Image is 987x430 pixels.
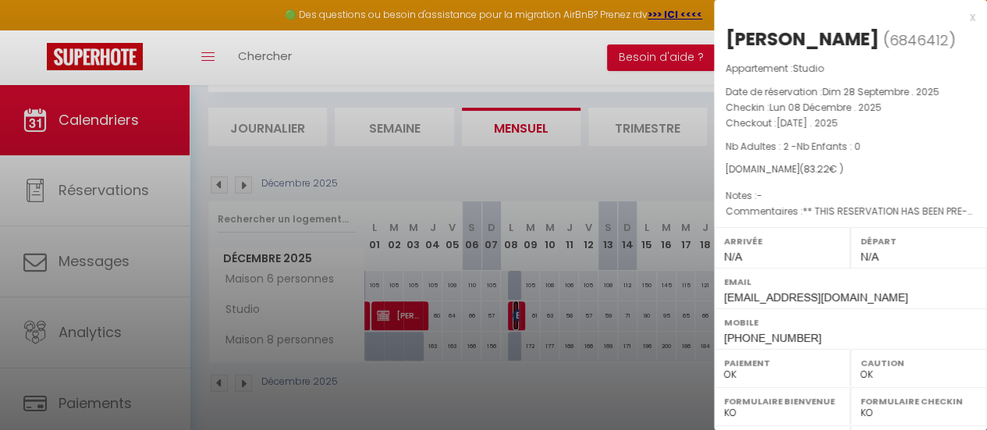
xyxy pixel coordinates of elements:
[800,162,843,176] span: ( € )
[724,233,840,249] label: Arrivée
[726,162,975,177] div: [DOMAIN_NAME]
[724,332,822,344] span: [PHONE_NUMBER]
[797,140,861,153] span: Nb Enfants : 0
[714,8,975,27] div: x
[726,140,861,153] span: Nb Adultes : 2 -
[726,204,975,219] p: Commentaires :
[724,291,908,304] span: [EMAIL_ADDRESS][DOMAIN_NAME]
[724,393,840,409] label: Formulaire Bienvenue
[861,393,977,409] label: Formulaire Checkin
[861,355,977,371] label: Caution
[724,251,742,263] span: N/A
[726,61,975,76] p: Appartement :
[822,85,939,98] span: Dim 28 Septembre . 2025
[724,315,977,330] label: Mobile
[883,29,956,51] span: ( )
[757,189,762,202] span: -
[861,251,879,263] span: N/A
[724,355,840,371] label: Paiement
[726,115,975,131] p: Checkout :
[724,274,977,290] label: Email
[726,84,975,100] p: Date de réservation :
[804,162,829,176] span: 83.22
[726,27,879,52] div: [PERSON_NAME]
[776,116,838,130] span: [DATE] . 2025
[769,101,882,114] span: Lun 08 Décembre . 2025
[726,188,975,204] p: Notes :
[793,62,824,75] span: Studio
[861,233,977,249] label: Départ
[726,100,975,115] p: Checkin :
[889,30,949,50] span: 6846412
